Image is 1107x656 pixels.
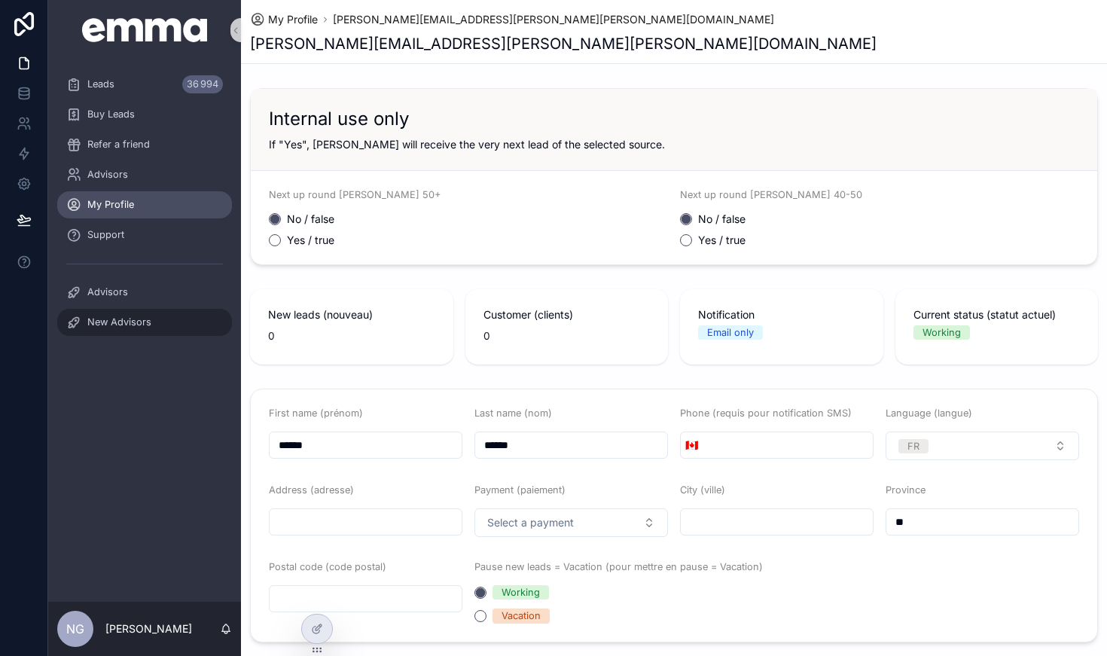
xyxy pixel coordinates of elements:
span: Advisors [87,286,128,298]
a: Advisors [57,161,232,188]
iframe: Spotlight [2,72,29,99]
label: No / false [698,214,746,224]
a: New Advisors [57,309,232,336]
span: Phone (requis pour notification SMS) [680,407,852,419]
label: No / false [287,214,334,224]
span: Select a payment [487,515,574,530]
span: Last name (nom) [474,407,552,419]
span: Refer a friend [87,139,150,151]
span: My Profile [87,199,134,211]
a: Buy Leads [57,101,232,128]
span: Pause new leads = Vacation (pour mettre en pause = Vacation) [474,561,763,572]
span: Support [87,229,124,241]
span: Next up round [PERSON_NAME] 50+ [269,189,441,200]
div: Working [922,325,961,340]
div: Vacation [502,609,541,623]
p: [PERSON_NAME] [105,621,192,636]
span: Postal code (code postal) [269,561,386,572]
a: Refer a friend [57,131,232,158]
button: Select Button [886,432,1079,460]
span: 🇨🇦 [685,438,698,453]
h2: Internal use only [269,107,409,131]
span: 0 [268,325,435,346]
span: Leads [87,78,114,90]
span: Address (adresse) [269,484,354,496]
div: FR [907,439,919,453]
span: Language (langue) [886,407,972,419]
div: Working [502,585,540,600]
span: 0 [483,325,651,346]
button: Select Button [681,432,703,459]
span: Payment (paiement) [474,484,566,496]
span: My Profile [268,12,318,27]
button: Select Button [474,508,668,537]
span: First name (prénom) [269,407,363,419]
a: Leads36 994 [57,71,232,98]
a: My Profile [250,12,318,27]
label: Yes / true [287,235,334,246]
span: New Advisors [87,316,151,328]
a: Support [57,221,232,249]
span: NG [66,620,84,638]
span: Advisors [87,169,128,181]
div: 36 994 [182,75,223,93]
img: App logo [82,18,208,42]
span: Customer (clients) [483,307,651,322]
span: Current status (statut actuel) [913,307,1081,322]
span: Notification [698,307,865,322]
span: Province [886,484,926,496]
div: Email only [707,325,754,340]
span: Next up round [PERSON_NAME] 40-50 [680,189,862,200]
a: Advisors [57,279,232,306]
a: [PERSON_NAME][EMAIL_ADDRESS][PERSON_NAME][PERSON_NAME][DOMAIN_NAME] [333,12,774,27]
div: scrollable content [48,60,241,355]
span: City (ville) [680,484,725,496]
label: Yes / true [698,235,746,246]
h1: [PERSON_NAME][EMAIL_ADDRESS][PERSON_NAME][PERSON_NAME][DOMAIN_NAME] [250,33,877,54]
span: New leads (nouveau) [268,307,435,322]
a: My Profile [57,191,232,218]
span: Buy Leads [87,108,135,121]
span: If "Yes", [PERSON_NAME] will receive the very next lead of the selected source. [269,138,665,151]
